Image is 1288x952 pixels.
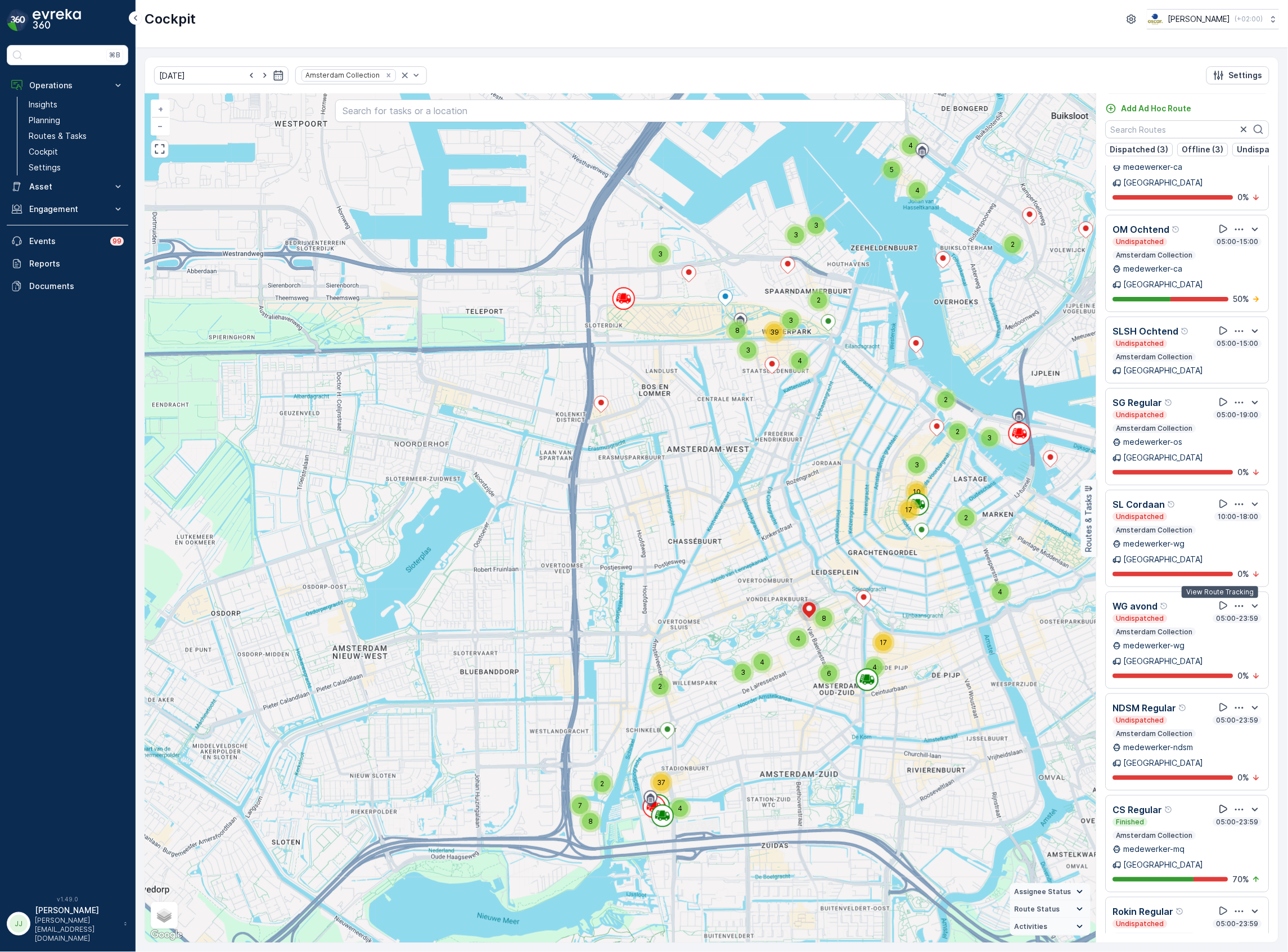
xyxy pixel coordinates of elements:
[657,778,666,787] span: 37
[814,221,818,229] span: 3
[746,346,750,354] span: 3
[1106,143,1173,156] button: Dispatched (3)
[813,607,835,630] div: 8
[1113,905,1174,918] p: Rokin Regular
[1182,144,1224,155] p: Offline (3)
[1181,327,1190,336] div: Help Tooltip Icon
[947,421,969,443] div: 2
[152,101,169,118] a: Zoom In
[1233,874,1250,885] p: 70 %
[898,499,920,521] div: 17
[29,204,106,215] p: Engagement
[109,51,120,60] p: ⌘B
[732,661,754,684] div: 3
[1233,294,1250,305] p: 50 %
[7,252,128,275] a: Reports
[908,141,913,150] span: 4
[785,224,807,246] div: 3
[1172,225,1181,234] div: Help Tooltip Icon
[915,461,919,469] span: 3
[7,275,128,297] a: Documents
[1113,324,1179,338] p: SLSH Ochtend
[1216,237,1260,246] p: 05:00-15:00
[1238,772,1250,783] p: 0 %
[29,181,106,192] p: Asset
[1010,918,1091,936] summary: Activities
[7,9,29,31] img: logo
[1122,103,1192,114] p: Add Ad Hoc Route
[1124,177,1204,188] p: [GEOGRAPHIC_DATA]
[669,797,691,820] div: 4
[726,319,749,342] div: 8
[1115,933,1194,942] p: Amsterdam Collection
[382,71,395,80] div: Remove Amsterdam Collection
[979,427,1001,449] div: 3
[1124,279,1204,290] p: [GEOGRAPHIC_DATA]
[7,896,128,903] span: v 1.49.0
[1160,602,1169,611] div: Help Tooltip Icon
[569,795,592,817] div: 7
[1115,831,1194,840] p: Amsterdam Collection
[1106,120,1269,138] input: Search Routes
[1124,436,1183,448] p: medewerker-os
[145,10,196,28] p: Cockpit
[29,162,61,173] p: Settings
[1115,410,1165,419] p: Undispatched
[335,100,906,122] input: Search for tasks or a location
[35,916,118,943] p: [PERSON_NAME][EMAIL_ADDRESS][DOMAIN_NAME]
[33,9,81,31] img: logo_dark-DEwI_e13.png
[1115,628,1194,637] p: Amsterdam Collection
[29,281,124,292] p: Documents
[805,214,827,237] div: 3
[1165,805,1174,814] div: Help Tooltip Icon
[1238,192,1250,203] p: 0 %
[1002,233,1024,256] div: 2
[751,651,773,674] div: 4
[789,316,793,324] span: 3
[7,230,128,252] a: Events99
[1115,716,1165,725] p: Undispatched
[798,357,802,365] span: 4
[24,97,128,112] a: Insights
[1238,569,1250,580] p: 0 %
[1215,818,1260,827] p: 05:00-23:59
[650,771,673,794] div: 37
[735,326,740,335] span: 8
[763,321,786,344] div: 39
[1206,66,1269,84] button: Settings
[906,506,913,514] span: 17
[579,801,583,810] span: 7
[1215,614,1260,623] p: 05:00-23:59
[1238,467,1250,478] p: 0 %
[789,350,811,372] div: 4
[787,628,809,650] div: 4
[794,231,798,239] span: 3
[649,243,672,265] div: 3
[989,581,1012,603] div: 4
[1015,905,1060,914] span: Route Status
[808,289,830,312] div: 2
[737,339,759,362] div: 3
[1015,922,1048,931] span: Activities
[1179,703,1188,712] div: Help Tooltip Icon
[1115,237,1165,246] p: Undispatched
[158,121,164,130] span: −
[1010,901,1091,918] summary: Route Status
[601,779,605,788] span: 2
[988,434,992,442] span: 3
[154,66,289,84] input: dd/mm/yyyy
[1113,223,1170,236] p: OM Ochtend
[1124,554,1204,565] p: [GEOGRAPHIC_DATA]
[588,817,593,825] span: 8
[1124,656,1204,667] p: [GEOGRAPHIC_DATA]
[913,488,921,496] span: 10
[1124,538,1185,549] p: medewerker-wg
[822,614,826,622] span: 8
[649,675,672,698] div: 2
[24,144,128,160] a: Cockpit
[760,658,764,666] span: 4
[29,99,57,110] p: Insights
[152,118,169,134] a: Zoom Out
[1217,512,1260,521] p: 10:00-18:00
[1113,599,1158,613] p: WG avond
